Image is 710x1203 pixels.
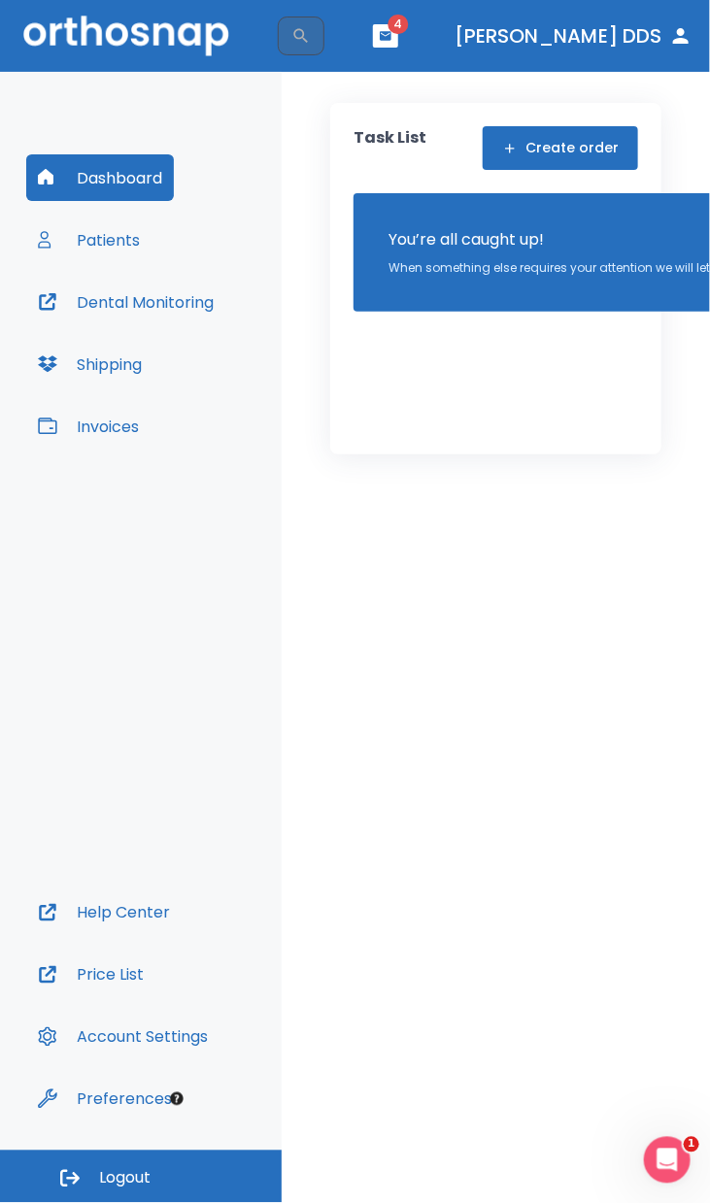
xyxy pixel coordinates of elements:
[684,1137,699,1153] span: 1
[644,1137,691,1184] iframe: Intercom live chat
[26,889,182,936] button: Help Center
[26,952,155,998] button: Price List
[26,403,151,450] button: Invoices
[447,18,700,53] button: [PERSON_NAME] DDS
[483,126,638,170] button: Create order
[23,16,229,55] img: Orthosnap
[99,1168,151,1189] span: Logout
[354,126,426,170] p: Task List
[26,154,174,201] button: Dashboard
[278,17,291,55] input: Search by Patient Name or Case #
[26,279,225,325] button: Dental Monitoring
[26,1014,220,1060] button: Account Settings
[26,1076,184,1122] button: Preferences
[168,1090,186,1108] div: Tooltip anchor
[26,341,153,387] button: Shipping
[26,217,152,263] button: Patients
[389,15,409,34] span: 4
